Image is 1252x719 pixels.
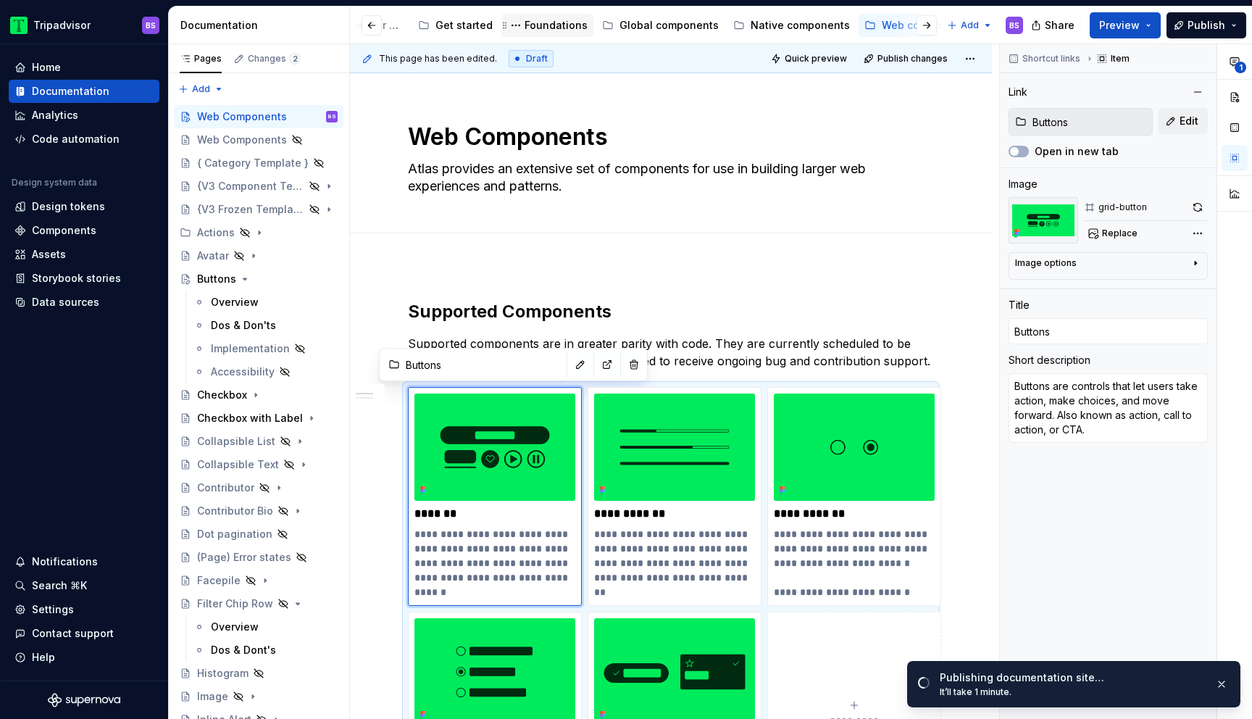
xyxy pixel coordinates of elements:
[32,602,74,617] div: Settings
[197,597,273,611] div: Filter Chip Row
[1015,257,1077,269] div: Image options
[197,434,275,449] div: Collapsible List
[12,177,97,188] div: Design system data
[32,626,114,641] div: Contact support
[32,84,109,99] div: Documentation
[877,53,948,65] span: Publish changes
[174,198,343,221] a: {V3 Frozen Template}
[188,314,343,337] a: Dos & Don'ts
[1102,228,1138,239] span: Replace
[1090,12,1161,38] button: Preview
[174,151,343,175] a: { Category Template }
[859,49,954,69] button: Publish changes
[211,643,276,657] div: Dos & Dont's
[405,120,931,154] textarea: Web Components
[767,49,854,69] button: Quick preview
[1009,85,1027,99] div: Link
[1009,20,1019,31] div: BS
[619,18,719,33] div: Global components
[174,453,343,476] a: Collapsible Text
[174,592,343,615] a: Filter Chip Row
[32,108,78,122] div: Analytics
[1009,197,1078,244] img: 2145973b-7d60-4dad-bbec-eaba101e0f9c.png
[1022,53,1080,65] span: Shortcut links
[32,271,121,286] div: Storybook stories
[289,53,301,65] span: 2
[10,17,28,34] img: 0ed0e8b8-9446-497d-bad0-376821b19aa5.png
[961,20,979,31] span: Add
[9,622,159,645] button: Contact support
[751,18,850,33] div: Native components
[1188,18,1225,33] span: Publish
[1009,353,1090,367] div: Short description
[9,80,159,103] a: Documentation
[211,341,290,356] div: Implementation
[32,554,98,569] div: Notifications
[9,56,159,79] a: Home
[180,53,222,65] div: Pages
[197,225,235,240] div: Actions
[48,693,120,707] svg: Supernova Logo
[32,650,55,665] div: Help
[943,15,997,36] button: Add
[785,53,847,65] span: Quick preview
[197,504,273,518] div: Contributor Bio
[1009,318,1208,344] input: Add title
[146,20,156,31] div: BS
[774,394,935,501] img: 8a5db955-a36e-4007-b461-125120162d71.png
[174,244,343,267] a: Avatar
[174,383,343,407] a: Checkbox
[9,243,159,266] a: Assets
[9,550,159,573] button: Notifications
[596,14,725,37] a: Global components
[211,365,275,379] div: Accessibility
[174,267,343,291] a: Buttons
[1009,373,1208,443] textarea: Buttons are controls that let users take action, make choices, and move forward. Also known as ac...
[9,646,159,669] button: Help
[1167,12,1246,38] button: Publish
[408,300,934,323] h2: Supported Components
[188,337,343,360] a: Implementation
[174,221,343,244] div: Actions
[174,662,343,685] a: Histogram
[9,291,159,314] a: Data sources
[859,14,976,37] a: Web components
[197,179,304,194] div: {V3 Component Template}
[405,157,931,198] textarea: Atlas provides an extensive set of components for use in building larger web experiences and patt...
[526,53,548,65] span: Draft
[248,53,301,65] div: Changes
[501,14,593,37] a: Foundations
[197,156,309,170] div: { Category Template }
[32,199,105,214] div: Design tokens
[32,578,87,593] div: Search ⌘K
[525,18,588,33] div: Foundations
[1099,18,1140,33] span: Preview
[174,105,343,128] a: Web ComponentsBS
[197,202,304,217] div: {V3 Frozen Template}
[9,128,159,151] a: Code automation
[174,128,343,151] a: Web Components
[594,394,755,501] img: 86d8d39d-e556-4a1e-aa74-0bdfc921f889.png
[32,132,120,146] div: Code automation
[9,574,159,597] button: Search ⌘K
[192,83,210,95] span: Add
[174,175,343,198] a: {V3 Component Template}
[197,388,247,402] div: Checkbox
[3,9,165,41] button: TripadvisorBS
[197,689,228,704] div: Image
[174,476,343,499] a: Contributor
[1098,201,1147,213] div: grid-button
[1004,49,1087,69] button: Shortcut links
[32,247,66,262] div: Assets
[9,267,159,290] a: Storybook stories
[197,133,287,147] div: Web Components
[940,670,1203,685] div: Publishing documentation site…
[9,195,159,218] a: Design tokens
[174,407,343,430] a: Checkbox with Label
[9,104,159,127] a: Analytics
[328,109,336,124] div: BS
[408,335,934,370] p: Supported components are in greater parity with code. They are currently scheduled to be redesign...
[174,499,343,523] a: Contributor Bio
[261,11,842,40] div: Page tree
